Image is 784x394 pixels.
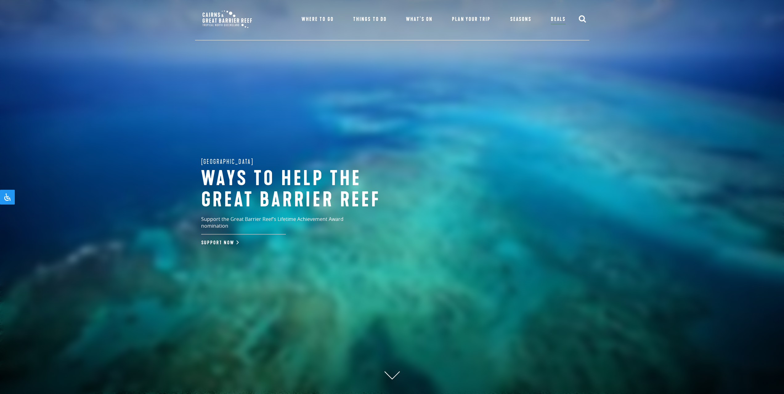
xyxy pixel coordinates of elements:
[302,15,333,24] a: Where To Go
[406,15,432,24] a: What’s On
[353,15,386,24] a: Things To Do
[201,240,238,246] a: Support Now
[551,15,565,24] a: Deals
[4,193,11,201] svg: Open Accessibility Panel
[452,15,490,24] a: Plan Your Trip
[198,6,256,32] img: CGBR-TNQ_dual-logo.svg
[201,168,404,211] h1: Ways to help the great barrier reef
[201,216,371,234] p: Support the Great Barrier Reef’s Lifetime Achievement Award nomination
[510,15,531,24] a: Seasons
[201,156,254,166] span: [GEOGRAPHIC_DATA]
